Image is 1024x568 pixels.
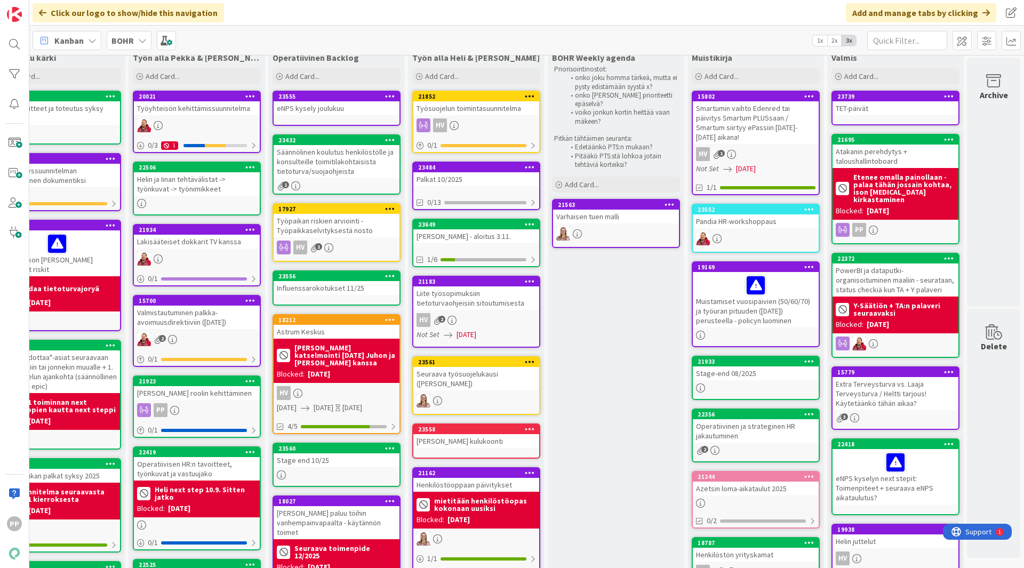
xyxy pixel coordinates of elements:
[277,402,297,413] span: [DATE]
[413,277,539,310] div: 21183Liite työsopimuksiin tietoturvaohjeisiin sitoutumisesta
[285,71,319,81] span: Add Card...
[705,71,739,81] span: Add Card...
[701,446,708,453] span: 2
[134,92,260,101] div: 20021
[833,367,958,377] div: 15779
[413,286,539,310] div: Liite työsopimuksiin tietoturvaohjeisiin sitoutumisesta
[833,135,958,168] div: 21695Atakanin perehdytys + taloushallintoboard
[274,135,399,178] div: 23432Säännölinen koulutus henkilöstölle ja konsulteille toimitilakohtaisista tietoturva/suojaohje...
[827,35,842,46] span: 2x
[565,108,678,126] li: voiko jonkun kortin heittää vaan mäkeen?
[417,394,430,407] img: IH
[342,402,362,413] div: [DATE]
[867,205,889,217] div: [DATE]
[693,410,819,443] div: 22356Operatiivinen ja strateginen HR jakautuminen
[833,337,958,350] div: JS
[417,313,430,327] div: HV
[447,514,470,525] div: [DATE]
[417,330,439,339] i: Not Set
[28,297,51,308] div: [DATE]
[418,358,539,366] div: 23561
[434,497,536,512] b: mietitään henkilöstöopas kokonaan uusiksi
[693,272,819,327] div: Muistamiset vuosipäivien (50/60/70) ja työuran pituuden ([DATE]) perusteella - policyn luominen
[693,205,819,214] div: 23552
[837,255,958,262] div: 22372
[831,52,857,63] span: Valmis
[707,182,717,193] span: 1/1
[836,205,863,217] div: Blocked:
[554,65,678,74] p: Priorisointinostot:
[981,340,1007,353] div: Delete
[693,231,819,245] div: JS
[28,415,51,427] div: [DATE]
[833,449,958,505] div: eNPS kyselyn next stepit: Toimenpiteet + seuraava eNPS aikataulutus?
[55,4,58,13] div: 1
[413,425,539,448] div: 23558[PERSON_NAME] kulukoonti
[308,369,330,380] div: [DATE]
[278,445,399,452] div: 23560
[837,369,958,376] div: 15779
[134,225,260,249] div: 21934Lakisääteiset dokkarit TV kanssa
[274,444,399,453] div: 23560
[134,139,260,152] div: 0/31
[274,315,399,325] div: 18212
[134,457,260,481] div: Operatiivisen HR:n tavoitteet, työnkuvat ja vastuujako
[274,453,399,467] div: Stage end 10/25
[418,164,539,171] div: 23484
[565,91,678,109] li: onko [PERSON_NAME] prioriteetti epäselvä?
[427,140,437,151] span: 0 / 1
[718,150,725,157] span: 1
[833,101,958,115] div: TET-päivät
[693,472,819,482] div: 21244
[274,92,399,115] div: 23555eNPS kysely joulukuu
[833,377,958,410] div: Extra Terveysturva vs. Laaja Terveysturva / Heltti tarjous! Käytetäänkö tähän aikaa?
[693,262,819,272] div: 19169
[134,386,260,400] div: [PERSON_NAME] roolin kehittäminen
[134,447,260,457] div: 22419
[134,353,260,366] div: 0/1
[274,214,399,237] div: Työpaikan riskien arviointi - Työpaikkaselvityksestä nosto
[139,93,260,100] div: 20021
[274,315,399,339] div: 18212Astrum Keskus
[134,101,260,115] div: Työyhteisön kehittämissuunnitelma
[413,468,539,492] div: 21162Henkilöstöoppaan päivitykset
[556,227,570,241] img: IH
[693,214,819,228] div: Pandia HR-workshoppaus
[418,469,539,477] div: 21162
[558,201,679,209] div: 21563
[287,421,298,432] span: 4/5
[836,319,863,330] div: Blocked:
[693,262,819,327] div: 19169Muistamiset vuosipäivien (50/60/70) ja työuran pituuden ([DATE]) perusteella - policyn luominen
[274,444,399,467] div: 23560Stage end 10/25
[565,74,678,91] li: onko joku homma tärkeä, mutta ei pysty edistämään syystä x?
[134,377,260,400] div: 21923[PERSON_NAME] roolin kehittäminen
[54,34,84,47] span: Kanban
[833,135,958,145] div: 21695
[837,136,958,143] div: 21695
[413,357,539,390] div: 23561Seuraava työsuojelukausi ([PERSON_NAME])
[274,497,399,506] div: 18027
[553,200,679,223] div: 21563Varhaisen tuen malli
[139,226,260,234] div: 21934
[274,325,399,339] div: Astrum Keskus
[315,243,322,250] span: 1
[274,204,399,237] div: 17927Työpaikan riskien arviointi - Työpaikkaselvityksestä nosto
[111,35,134,46] b: BOHR
[134,118,260,132] div: JS
[852,223,866,237] div: PP
[274,506,399,539] div: [PERSON_NAME] paluu töihin vanhempainvapaalta - käytännön toimet
[137,118,151,132] img: JS
[274,271,399,295] div: 23556Influenssarokotukset 11/25
[15,398,117,413] b: 1on1 toiminnan next steppien kautta next steppi
[137,252,151,266] img: JS
[693,101,819,144] div: Smartumin vaihto Edenred tai päivitys Smartum PLUSsaan / Smartum siirtyy ePassiin [DATE]-[DATE] a...
[274,497,399,539] div: 18027[PERSON_NAME] paluu töihin vanhempainvapaalta - käytännön toimet
[413,478,539,492] div: Henkilöstöoppaan päivitykset
[278,93,399,100] div: 23555
[553,200,679,210] div: 21563
[413,425,539,434] div: 23558
[698,358,819,365] div: 21933
[842,35,856,46] span: 3x
[417,532,430,546] img: IH
[137,503,165,514] div: Blocked:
